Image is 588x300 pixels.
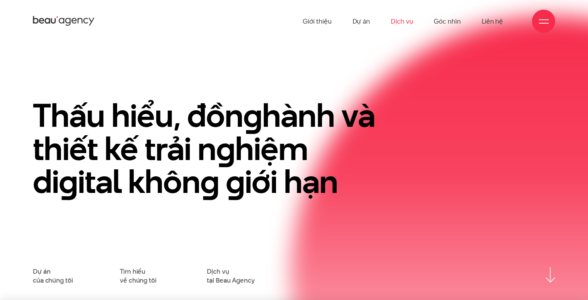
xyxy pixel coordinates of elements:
[120,267,157,285] a: Tìm hiểuvề chúng tôi
[243,93,262,138] en: g
[207,267,254,285] a: Dịch vụtại Beau Agency
[33,267,73,285] a: Dự áncủa chúng tôi
[216,126,235,171] en: g
[200,159,219,204] en: g
[226,159,245,204] en: g
[33,99,377,198] h1: Thấu hiểu, đồn hành và thiết kế trải n hiệm di ital khôn iới hạn
[59,159,78,204] en: g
